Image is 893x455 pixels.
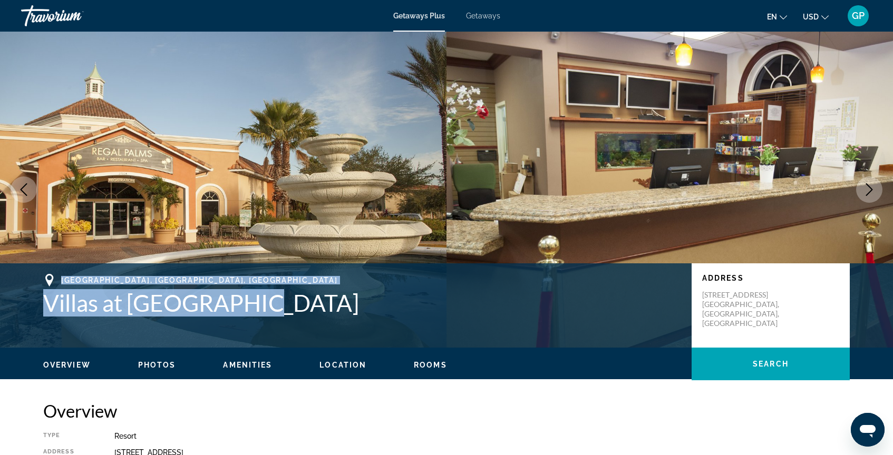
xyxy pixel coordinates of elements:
[114,432,850,440] div: Resort
[753,360,789,368] span: Search
[856,176,882,203] button: Next image
[223,361,272,369] span: Amenities
[43,360,91,370] button: Overview
[414,361,447,369] span: Rooms
[702,274,839,282] p: Address
[43,432,88,440] div: Type
[767,13,777,21] span: en
[466,12,500,20] a: Getaways
[702,290,787,328] p: [STREET_ADDRESS] [GEOGRAPHIC_DATA], [GEOGRAPHIC_DATA], [GEOGRAPHIC_DATA]
[138,361,176,369] span: Photos
[803,9,829,24] button: Change currency
[851,413,885,447] iframe: Button to launch messaging window
[852,11,865,21] span: GP
[414,360,447,370] button: Rooms
[11,176,37,203] button: Previous image
[61,276,337,284] span: [GEOGRAPHIC_DATA], [GEOGRAPHIC_DATA], [GEOGRAPHIC_DATA]
[223,360,272,370] button: Amenities
[692,348,850,380] button: Search
[43,361,91,369] span: Overview
[393,12,445,20] a: Getaways Plus
[21,2,127,29] a: Travorium
[803,13,819,21] span: USD
[319,360,366,370] button: Location
[43,289,681,316] h1: Villas at [GEOGRAPHIC_DATA]
[845,5,872,27] button: User Menu
[43,400,850,421] h2: Overview
[138,360,176,370] button: Photos
[319,361,366,369] span: Location
[767,9,787,24] button: Change language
